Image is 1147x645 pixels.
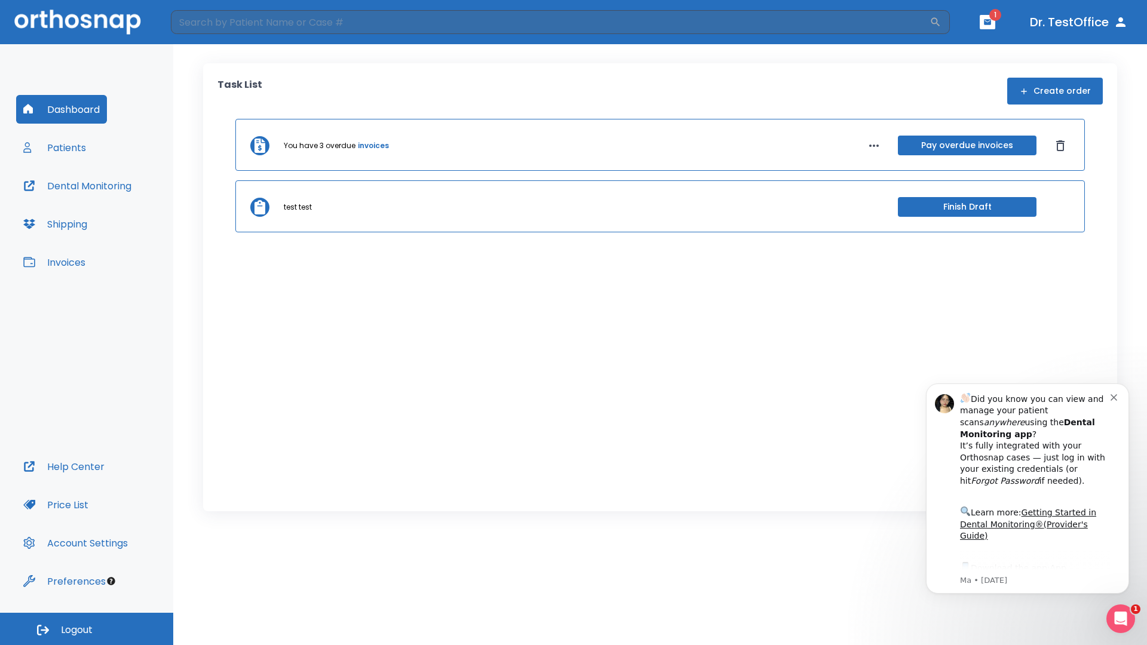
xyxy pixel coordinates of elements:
[16,248,93,277] button: Invoices
[908,368,1147,639] iframe: Intercom notifications message
[1106,604,1135,633] iframe: Intercom live chat
[16,210,94,238] button: Shipping
[16,529,135,557] button: Account Settings
[106,576,116,586] div: Tooltip anchor
[1025,11,1133,33] button: Dr. TestOffice
[16,490,96,519] button: Price List
[16,133,93,162] button: Patients
[1131,604,1140,614] span: 1
[16,452,112,481] button: Help Center
[898,197,1036,217] button: Finish Draft
[16,567,113,595] button: Preferences
[1007,78,1103,105] button: Create order
[989,9,1001,21] span: 1
[217,78,262,105] p: Task List
[16,171,139,200] button: Dental Monitoring
[14,10,141,34] img: Orthosnap
[284,202,312,213] p: test test
[171,10,930,34] input: Search by Patient Name or Case #
[1051,136,1070,155] button: Dismiss
[61,623,93,637] span: Logout
[284,140,355,151] p: You have 3 overdue
[16,95,107,124] button: Dashboard
[898,136,1036,155] button: Pay overdue invoices
[358,140,389,151] a: invoices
